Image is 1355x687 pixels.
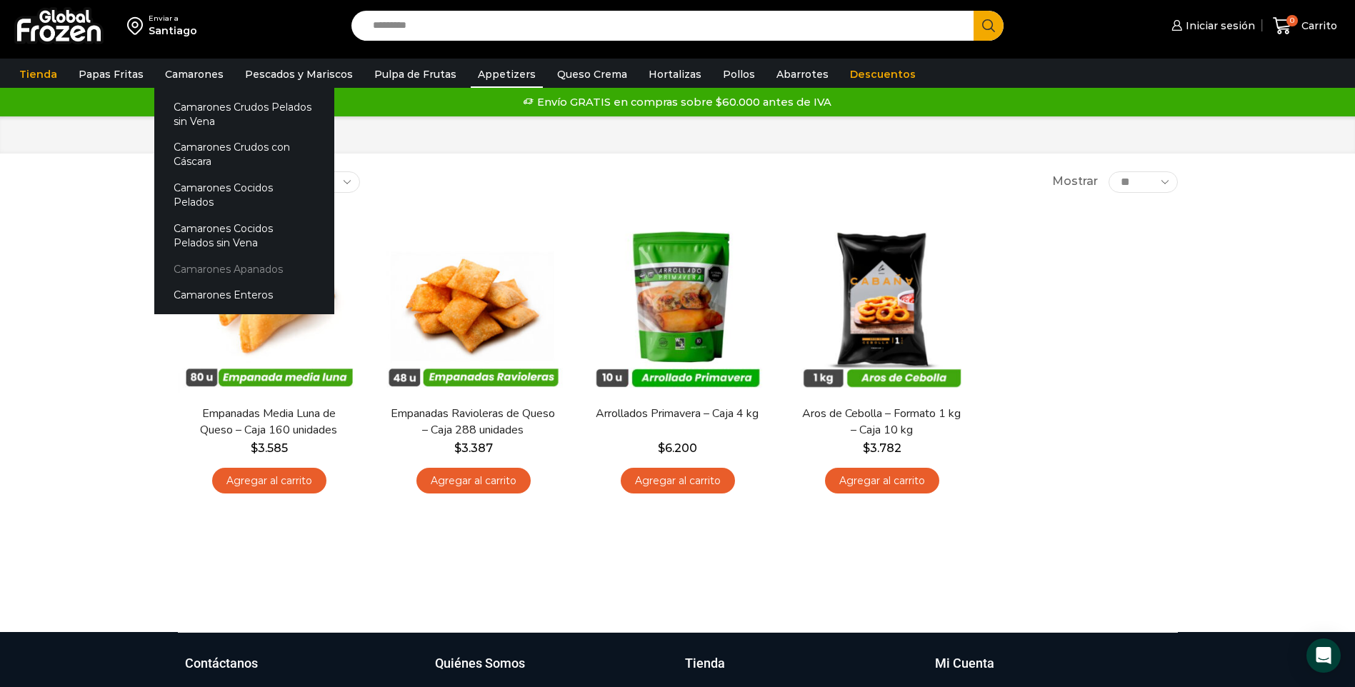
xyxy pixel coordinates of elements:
[391,406,555,438] a: Empanadas Ravioleras de Queso – Caja 288 unidades
[935,654,994,673] h3: Mi Cuenta
[1168,11,1255,40] a: Iniciar sesión
[863,441,870,455] span: $
[251,441,288,455] bdi: 3.585
[186,406,351,438] a: Empanadas Media Luna de Queso – Caja 160 unidades
[154,175,334,216] a: Camarones Cocidos Pelados
[1182,19,1255,33] span: Iniciar sesión
[825,468,939,494] a: Agregar al carrito: “Aros de Cebolla - Formato 1 kg - Caja 10 kg”
[251,441,258,455] span: $
[621,468,735,494] a: Agregar al carrito: “Arrollados Primavera - Caja 4 kg”
[71,61,151,88] a: Papas Fritas
[416,468,531,494] a: Agregar al carrito: “Empanadas Ravioleras de Queso - Caja 288 unidades”
[185,654,258,673] h3: Contáctanos
[550,61,634,88] a: Queso Crema
[1298,19,1337,33] span: Carrito
[974,11,1004,41] button: Search button
[658,441,697,455] bdi: 6.200
[154,215,334,256] a: Camarones Cocidos Pelados sin Vena
[185,654,421,687] a: Contáctanos
[843,61,923,88] a: Descuentos
[716,61,762,88] a: Pollos
[641,61,709,88] a: Hortalizas
[154,256,334,282] a: Camarones Apanados
[238,61,360,88] a: Pescados y Mariscos
[1052,174,1098,190] span: Mostrar
[367,61,464,88] a: Pulpa de Frutas
[685,654,725,673] h3: Tienda
[149,14,197,24] div: Enviar a
[435,654,671,687] a: Quiénes Somos
[149,24,197,38] div: Santiago
[799,406,964,438] a: Aros de Cebolla – Formato 1 kg – Caja 10 kg
[658,441,665,455] span: $
[154,94,334,134] a: Camarones Crudos Pelados sin Vena
[435,654,525,673] h3: Quiénes Somos
[154,134,334,175] a: Camarones Crudos con Cáscara
[769,61,836,88] a: Abarrotes
[212,468,326,494] a: Agregar al carrito: “Empanadas Media Luna de Queso - Caja 160 unidades”
[154,282,334,309] a: Camarones Enteros
[454,441,461,455] span: $
[595,406,759,422] a: Arrollados Primavera – Caja 4 kg
[158,61,231,88] a: Camarones
[471,61,543,88] a: Appetizers
[454,441,493,455] bdi: 3.387
[1306,638,1341,673] div: Open Intercom Messenger
[1286,15,1298,26] span: 0
[685,654,921,687] a: Tienda
[127,14,149,38] img: address-field-icon.svg
[863,441,901,455] bdi: 3.782
[1269,9,1341,43] a: 0 Carrito
[935,654,1171,687] a: Mi Cuenta
[12,61,64,88] a: Tienda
